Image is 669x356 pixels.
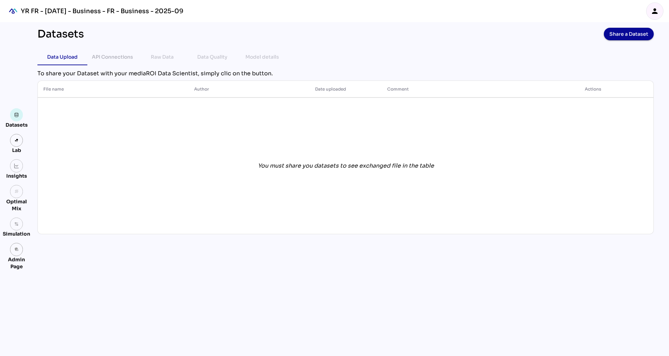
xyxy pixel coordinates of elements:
div: YR FR - [DATE] - Business - FR - Business - 2025-09 [21,7,183,15]
div: Admin Page [3,256,30,270]
div: You must share you datasets to see exchanged file in the table [258,162,434,170]
div: Lab [9,147,24,154]
img: graph.svg [14,163,19,168]
th: Comment [382,81,532,98]
button: Share a Dataset [604,28,654,40]
th: Author [189,81,309,98]
img: data.svg [14,112,19,117]
div: Insights [6,172,27,179]
span: Share a Dataset [609,29,648,39]
div: Model details [245,53,279,61]
img: settings.svg [14,222,19,227]
div: To share your Dataset with your mediaROI Data Scientist, simply clic on the button. [37,69,654,78]
i: admin_panel_settings [14,247,19,252]
th: Actions [533,81,653,98]
div: Datasets [37,28,84,40]
div: mediaROI [6,3,21,19]
div: Raw Data [151,53,174,61]
img: lab.svg [14,138,19,143]
div: Data Upload [47,53,78,61]
div: API Connections [92,53,133,61]
th: File name [38,81,189,98]
th: Date uploaded [310,81,382,98]
div: Optimal Mix [3,198,30,212]
i: person [651,7,659,15]
div: Data Quality [197,53,227,61]
div: Simulation [3,230,30,237]
i: grain [14,189,19,194]
div: Datasets [6,121,28,128]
